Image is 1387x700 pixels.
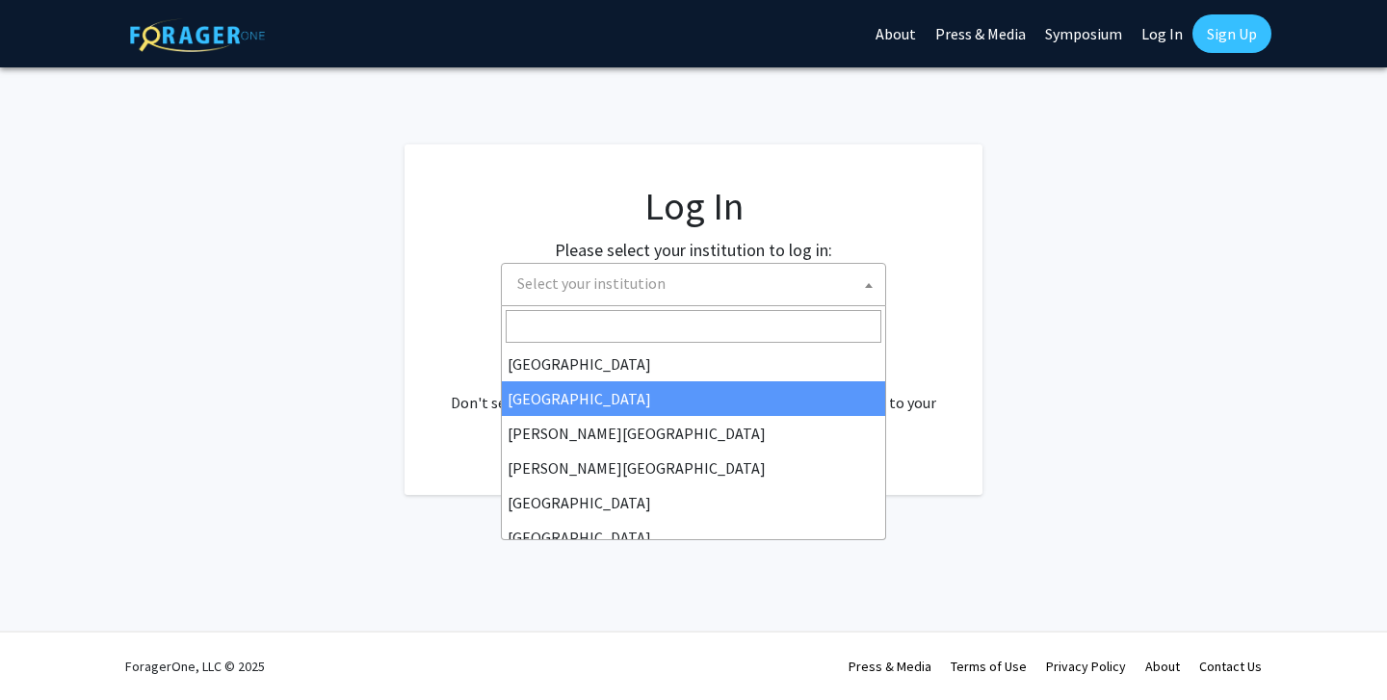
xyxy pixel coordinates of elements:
[130,18,265,52] img: ForagerOne Logo
[1046,658,1126,675] a: Privacy Policy
[1192,14,1271,53] a: Sign Up
[510,264,885,303] span: Select your institution
[502,485,885,520] li: [GEOGRAPHIC_DATA]
[502,520,885,555] li: [GEOGRAPHIC_DATA]
[502,416,885,451] li: [PERSON_NAME][GEOGRAPHIC_DATA]
[517,273,666,293] span: Select your institution
[125,633,265,700] div: ForagerOne, LLC © 2025
[849,658,931,675] a: Press & Media
[443,183,944,229] h1: Log In
[951,658,1027,675] a: Terms of Use
[555,237,832,263] label: Please select your institution to log in:
[502,381,885,416] li: [GEOGRAPHIC_DATA]
[1145,658,1180,675] a: About
[502,347,885,381] li: [GEOGRAPHIC_DATA]
[502,451,885,485] li: [PERSON_NAME][GEOGRAPHIC_DATA]
[1199,658,1262,675] a: Contact Us
[443,345,944,437] div: No account? . Don't see your institution? about bringing ForagerOne to your institution.
[501,263,886,306] span: Select your institution
[506,310,881,343] input: Search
